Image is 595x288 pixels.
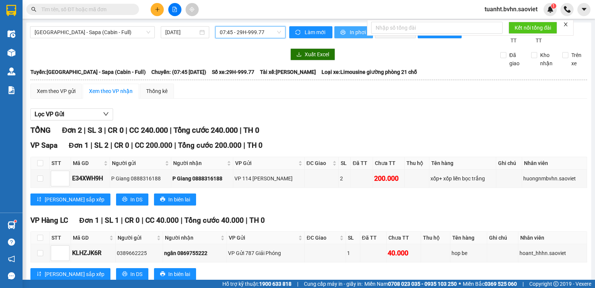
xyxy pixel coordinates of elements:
[452,249,486,257] div: hop be
[35,27,150,38] span: Hà Nội - Sapa (Cabin - Full)
[164,249,226,257] div: ngân 0869755222
[568,51,587,67] span: Trên xe
[73,234,108,242] span: Mã GD
[552,3,555,9] span: 1
[108,126,124,135] span: CR 0
[79,216,99,225] span: Đơn 1
[228,249,303,257] div: VP Gửi 787 Giải Phóng
[151,3,164,16] button: plus
[351,157,373,169] th: Đã TT
[421,232,450,244] th: Thu hộ
[116,268,148,280] button: printerIn DS
[322,68,417,76] span: Loại xe: Limousine giường phòng 21 chỗ
[563,22,568,27] span: close
[14,220,17,222] sup: 1
[94,141,109,150] span: SL 2
[154,193,196,205] button: printerIn biên lai
[35,109,64,119] span: Lọc VP Gửi
[30,126,51,135] span: TỔNG
[122,196,127,202] span: printer
[290,48,335,60] button: downloadXuất Excel
[45,270,104,278] span: [PERSON_NAME] sắp xếp
[246,216,248,225] span: |
[522,157,587,169] th: Nhân viên
[101,216,103,225] span: |
[387,232,421,244] th: Chưa TT
[547,6,554,13] img: icon-new-feature
[220,27,281,38] span: 07:45 - 29H-999.77
[305,28,326,36] span: Làm mới
[388,281,457,287] strong: 0708 023 035 - 0935 103 250
[519,249,586,257] div: hoant_hhhn.saoviet
[30,268,110,280] button: sort-ascending[PERSON_NAME] sắp xếp
[181,216,183,225] span: |
[30,69,146,75] b: Tuyến: [GEOGRAPHIC_DATA] - Sapa (Cabin - Full)
[374,173,403,184] div: 200.000
[8,272,15,279] span: message
[553,281,559,286] span: copyright
[260,68,316,76] span: Tài xế: [PERSON_NAME]
[360,232,387,244] th: Đã TT
[6,5,16,16] img: logo-vxr
[69,141,89,150] span: Đơn 1
[91,141,92,150] span: |
[259,281,291,287] strong: 1900 633 818
[36,196,42,202] span: sort-ascending
[581,6,587,13] span: caret-down
[523,174,585,183] div: huongnmbvhn.saoviet
[429,157,496,169] th: Tên hàng
[72,174,109,183] div: E34XWH9H
[145,216,179,225] span: CC 40.000
[135,141,172,150] span: CC 200.000
[88,126,102,135] span: SL 3
[168,195,190,204] span: In biên lai
[125,216,140,225] span: CR 0
[289,26,332,38] button: syncLàm mới
[170,126,172,135] span: |
[84,126,86,135] span: |
[577,3,590,16] button: caret-down
[172,7,177,12] span: file-add
[233,169,305,187] td: VP 114 Trần Nhật Duật
[114,141,129,150] span: CR 0
[71,169,110,187] td: E34XWH9H
[103,111,109,117] span: down
[506,51,526,67] span: Đã giao
[537,51,556,67] span: Kho nhận
[8,49,15,57] img: warehouse-icon
[73,159,102,167] span: Mã GD
[305,50,329,58] span: Xuất Excel
[116,193,148,205] button: printerIn DS
[340,30,347,36] span: printer
[168,270,190,278] span: In biên lai
[227,244,305,262] td: VP Gửi 787 Giải Phóng
[30,216,68,225] span: VP Hàng LC
[8,30,15,38] img: warehouse-icon
[117,249,162,257] div: 0389662225
[234,174,303,183] div: VP 114 [PERSON_NAME]
[151,68,206,76] span: Chuyến: (07:45 [DATE])
[240,126,242,135] span: |
[160,271,165,277] span: printer
[125,126,127,135] span: |
[487,232,518,244] th: Ghi chú
[8,221,15,229] img: warehouse-icon
[405,157,429,169] th: Thu hộ
[296,52,302,58] span: download
[131,141,133,150] span: |
[172,174,231,183] div: P Giang 0888316188
[36,271,42,277] span: sort-ascending
[30,193,110,205] button: sort-ascending[PERSON_NAME] sắp xếp
[564,6,571,13] img: phone-icon
[485,281,517,287] strong: 0369 525 060
[479,4,544,14] span: tuanht.bvhn.saoviet
[243,141,245,150] span: |
[146,87,168,95] div: Thống kê
[243,126,259,135] span: TH 0
[121,216,123,225] span: |
[212,68,254,76] span: Số xe: 29H-999.77
[346,232,360,244] th: SL
[50,157,71,169] th: STT
[463,280,517,288] span: Miền Bắc
[130,270,142,278] span: In DS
